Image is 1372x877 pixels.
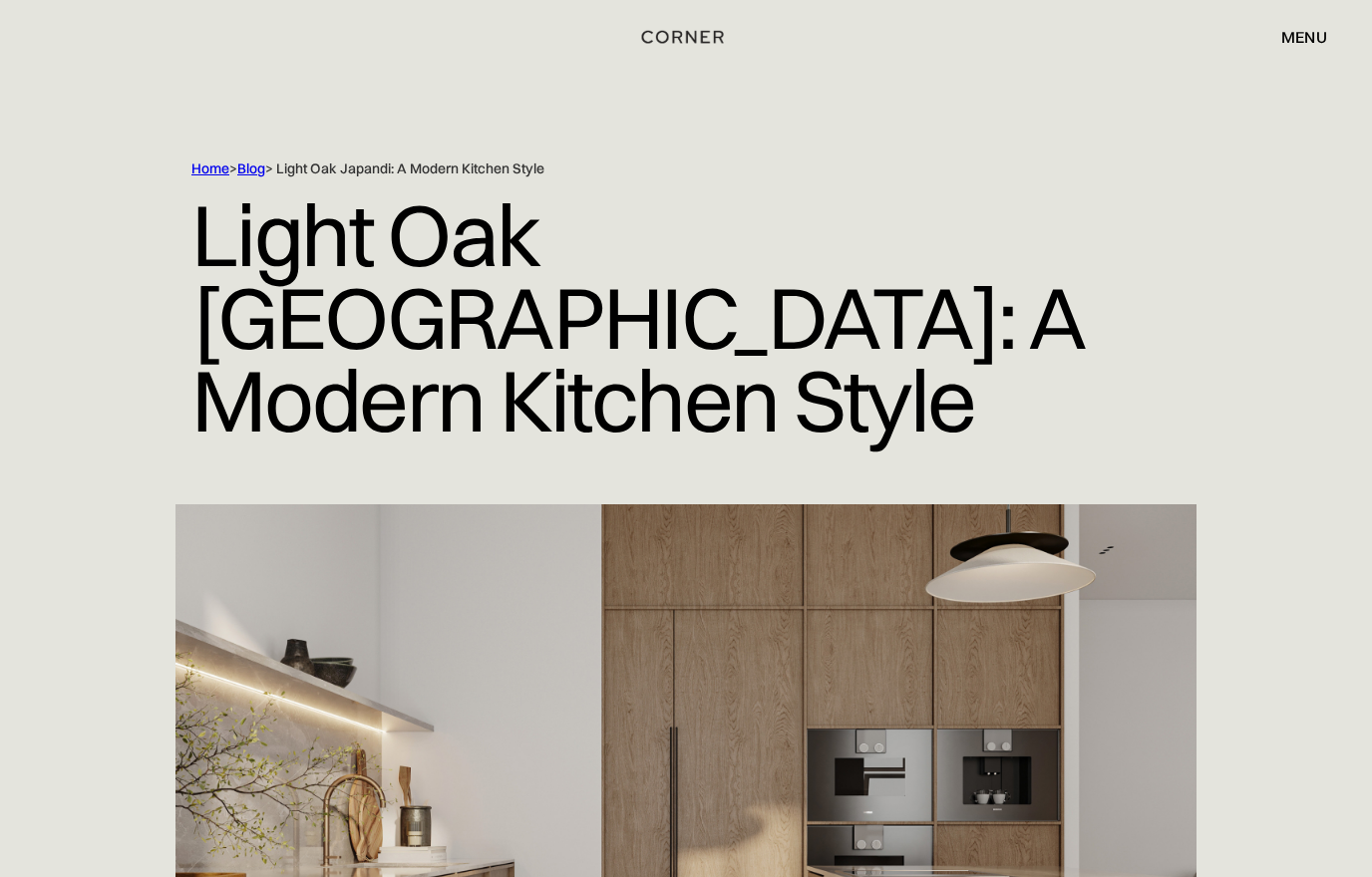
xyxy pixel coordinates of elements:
[191,159,1129,178] div: > > Light Oak Japandi: A Modern Kitchen Style
[620,24,752,50] a: home
[1281,29,1327,45] div: menu
[191,159,229,177] a: Home
[1261,20,1327,54] div: menu
[237,159,265,177] a: Blog
[191,178,1181,456] h1: Light Oak [GEOGRAPHIC_DATA]: A Modern Kitchen Style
